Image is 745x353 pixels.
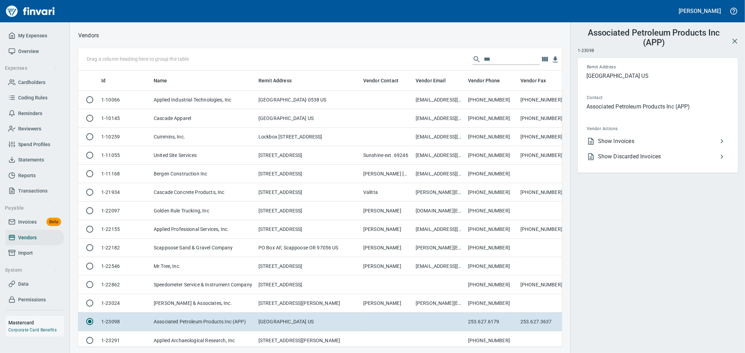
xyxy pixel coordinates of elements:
[465,146,518,165] td: [PHONE_NUMBER]
[18,295,46,304] span: Permissions
[598,137,718,145] span: Show Invoices
[6,75,64,90] a: Cardholders
[154,76,176,85] span: Name
[8,319,64,326] h6: Mastercard
[18,218,37,226] span: Invoices
[18,249,33,257] span: Import
[151,220,256,239] td: Applied Professional Services, Inc.
[6,121,64,137] a: Reviewers
[98,146,151,165] td: 1-11055
[413,239,465,257] td: [PERSON_NAME][EMAIL_ADDRESS][DOMAIN_NAME]
[540,54,550,65] button: Choose columns to display
[413,146,465,165] td: [EMAIL_ADDRESS][DOMAIN_NAME]
[578,47,594,54] span: 1-23098
[360,183,413,202] td: Valitta
[151,165,256,183] td: Bergen Construction Inc
[465,220,518,239] td: [PHONE_NUMBER]
[360,165,413,183] td: [PERSON_NAME] [PHONE_NUMBER] c
[18,78,45,87] span: Cardholders
[46,218,61,226] span: Beta
[18,171,36,180] span: Reports
[98,294,151,313] td: 1-23024
[98,331,151,350] td: 1-23291
[18,109,42,118] span: Reminders
[151,239,256,257] td: Scappoose Sand & Gravel Company
[151,294,256,313] td: [PERSON_NAME] & Associates, Inc.
[518,146,570,165] td: [PHONE_NUMBER]
[98,257,151,276] td: 1-22546
[465,331,518,350] td: [PHONE_NUMBER]
[518,220,570,239] td: [PHONE_NUMBER]
[154,76,167,85] span: Name
[151,128,256,146] td: Cummins, Inc.
[6,137,64,152] a: Spend Profiles
[5,266,58,275] span: System
[18,140,50,149] span: Spend Profiles
[151,183,256,202] td: Cascade Concrete Products, Inc
[258,76,301,85] span: Remit Address
[2,202,60,215] button: Payable
[2,62,60,75] button: Expenses
[98,202,151,220] td: 1-22097
[101,76,105,85] span: Id
[78,31,99,40] p: Vendors
[6,28,64,44] a: My Expenses
[256,220,360,239] td: [STREET_ADDRESS]
[6,90,64,106] a: Coding Rules
[468,76,500,85] span: Vendor Phone
[151,109,256,128] td: Cascade Apparel
[520,76,555,85] span: Vendor Fax
[18,125,41,133] span: Reviewers
[416,76,446,85] span: Vendor Email
[98,183,151,202] td: 1-21934
[256,257,360,276] td: [STREET_ADDRESS]
[465,165,518,183] td: [PHONE_NUMBER]
[465,313,518,331] td: 253.627.6179
[18,187,48,195] span: Transactions
[465,91,518,109] td: [PHONE_NUMBER]
[98,220,151,239] td: 1-22155
[518,276,570,294] td: [PHONE_NUMBER]
[256,313,360,331] td: [GEOGRAPHIC_DATA] US
[6,276,64,292] a: Data
[18,156,44,164] span: Statements
[8,328,57,332] a: Corporate Card Benefits
[416,76,455,85] span: Vendor Email
[6,106,64,121] a: Reminders
[518,91,570,109] td: [PHONE_NUMBER]
[468,76,509,85] span: Vendor Phone
[98,313,151,331] td: 1-23098
[256,294,360,313] td: [STREET_ADDRESS][PERSON_NAME]
[151,313,256,331] td: Associated Petroleum Products Inc (APP)
[465,183,518,202] td: [PHONE_NUMBER]
[360,146,413,165] td: Sunshine ext. 69246
[465,276,518,294] td: [PHONE_NUMBER]
[256,146,360,165] td: [STREET_ADDRESS]
[6,183,64,199] a: Transactions
[151,202,256,220] td: Golden Rule Trucking, Inc
[256,239,360,257] td: PO Box AF, Scappoose OR 97056 US
[587,64,672,71] span: Remit Address
[258,76,292,85] span: Remit Address
[101,76,115,85] span: Id
[465,109,518,128] td: [PHONE_NUMBER]
[598,152,718,161] span: Show Discarded Invoices
[151,276,256,294] td: Speedometer Service & Instrument Company
[6,230,64,246] a: Vendors
[256,183,360,202] td: [STREET_ADDRESS]
[256,276,360,294] td: [STREET_ADDRESS]
[256,109,360,128] td: [GEOGRAPHIC_DATA] US
[518,183,570,202] td: [PHONE_NUMBER]
[520,76,546,85] span: Vendor Fax
[2,264,60,277] button: System
[679,7,721,15] h5: [PERSON_NAME]
[256,202,360,220] td: [STREET_ADDRESS]
[413,91,465,109] td: [EMAIL_ADDRESS][DOMAIN_NAME]
[413,294,465,313] td: [PERSON_NAME][EMAIL_ADDRESS][DOMAIN_NAME]
[6,152,64,168] a: Statements
[6,245,64,261] a: Import
[5,64,58,73] span: Expenses
[98,276,151,294] td: 1-22862
[151,331,256,350] td: Applied Archaeological Research, Inc
[18,31,47,40] span: My Expenses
